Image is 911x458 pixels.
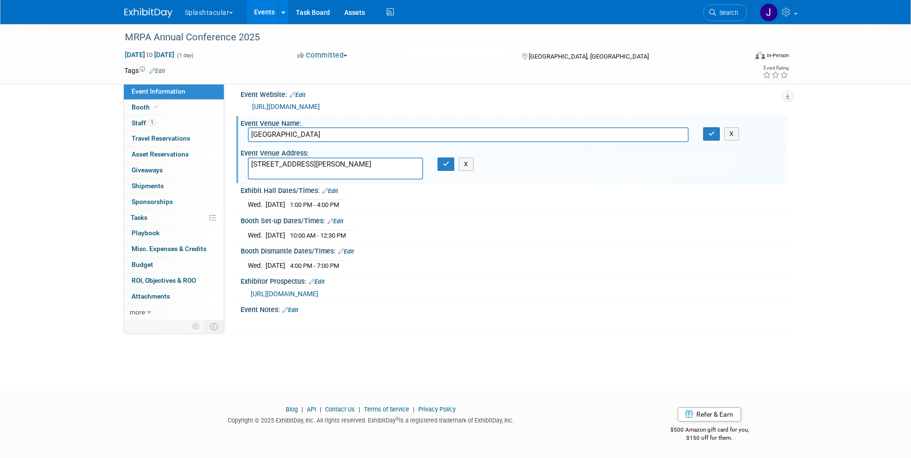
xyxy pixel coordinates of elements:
[716,9,738,16] span: Search
[132,245,206,253] span: Misc. Expenses & Credits
[691,50,790,64] div: Event Format
[145,51,154,59] span: to
[132,198,173,205] span: Sponsorships
[632,420,787,442] div: $500 Amazon gift card for you,
[241,146,787,158] div: Event Venue Address:
[411,406,417,413] span: |
[124,147,224,162] a: Asset Reservations
[124,8,172,18] img: ExhibitDay
[241,116,787,128] div: Event Venue Name:
[294,50,351,60] button: Committed
[124,116,224,131] a: Staff1
[766,52,789,59] div: In-Person
[132,134,190,142] span: Travel Reservations
[763,66,789,71] div: Event Rating
[328,218,343,225] a: Edit
[124,257,224,273] a: Budget
[121,29,733,46] div: MRPA Annual Conference 2025
[124,273,224,289] a: ROI, Objectives & ROO
[176,52,194,59] span: (1 day)
[338,248,354,255] a: Edit
[149,68,165,74] a: Edit
[124,100,224,115] a: Booth
[307,406,316,413] a: API
[132,87,185,95] span: Event Information
[131,214,147,221] span: Tasks
[132,119,156,127] span: Staff
[241,214,787,226] div: Booth Set-up Dates/Times:
[760,3,778,22] img: Jimmy Nigh
[124,210,224,226] a: Tasks
[124,414,618,425] div: Copyright © 2025 ExhibitDay, Inc. All rights reserved. ExhibitDay is a registered trademark of Ex...
[124,305,224,320] a: more
[124,179,224,194] a: Shipments
[132,229,159,237] span: Playbook
[632,434,787,442] div: $150 off for them.
[364,406,409,413] a: Terms of Service
[130,308,145,316] span: more
[124,194,224,210] a: Sponsorships
[290,262,339,269] span: 4:00 PM - 7:00 PM
[290,201,339,208] span: 1:00 PM - 4:00 PM
[132,277,196,284] span: ROI, Objectives & ROO
[418,406,456,413] a: Privacy Policy
[248,260,266,270] td: Wed.
[325,406,355,413] a: Contact Us
[132,166,163,174] span: Giveaways
[124,84,224,99] a: Event Information
[124,50,175,59] span: [DATE] [DATE]
[241,183,787,196] div: Exhibit Hall Dates/Times:
[252,103,320,110] a: [URL][DOMAIN_NAME]
[317,406,324,413] span: |
[248,230,266,240] td: Wed.
[148,119,156,126] span: 1
[286,406,298,413] a: Blog
[396,416,399,422] sup: ®
[282,307,298,313] a: Edit
[124,131,224,146] a: Travel Reservations
[124,241,224,257] a: Misc. Expenses & Credits
[266,230,285,240] td: [DATE]
[188,320,205,333] td: Personalize Event Tab Strip
[124,289,224,304] a: Attachments
[290,92,305,98] a: Edit
[241,87,787,100] div: Event Website:
[266,200,285,210] td: [DATE]
[290,232,346,239] span: 10:00 AM - 12:30 PM
[204,320,224,333] td: Toggle Event Tabs
[241,274,787,287] div: Exhibitor Prospectus:
[322,188,338,194] a: Edit
[356,406,363,413] span: |
[132,292,170,300] span: Attachments
[309,278,325,285] a: Edit
[266,260,285,270] td: [DATE]
[678,407,741,422] a: Refer & Earn
[459,157,474,171] button: X
[124,163,224,178] a: Giveaways
[529,53,649,60] span: [GEOGRAPHIC_DATA], [GEOGRAPHIC_DATA]
[132,103,161,111] span: Booth
[124,66,165,75] td: Tags
[248,200,266,210] td: Wed.
[241,244,787,256] div: Booth Dismantle Dates/Times:
[703,4,747,21] a: Search
[241,302,787,315] div: Event Notes:
[124,226,224,241] a: Playbook
[132,182,164,190] span: Shipments
[299,406,305,413] span: |
[755,51,765,59] img: Format-Inperson.png
[724,127,739,141] button: X
[154,104,159,109] i: Booth reservation complete
[132,150,189,158] span: Asset Reservations
[132,261,153,268] span: Budget
[251,290,318,298] a: [URL][DOMAIN_NAME]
